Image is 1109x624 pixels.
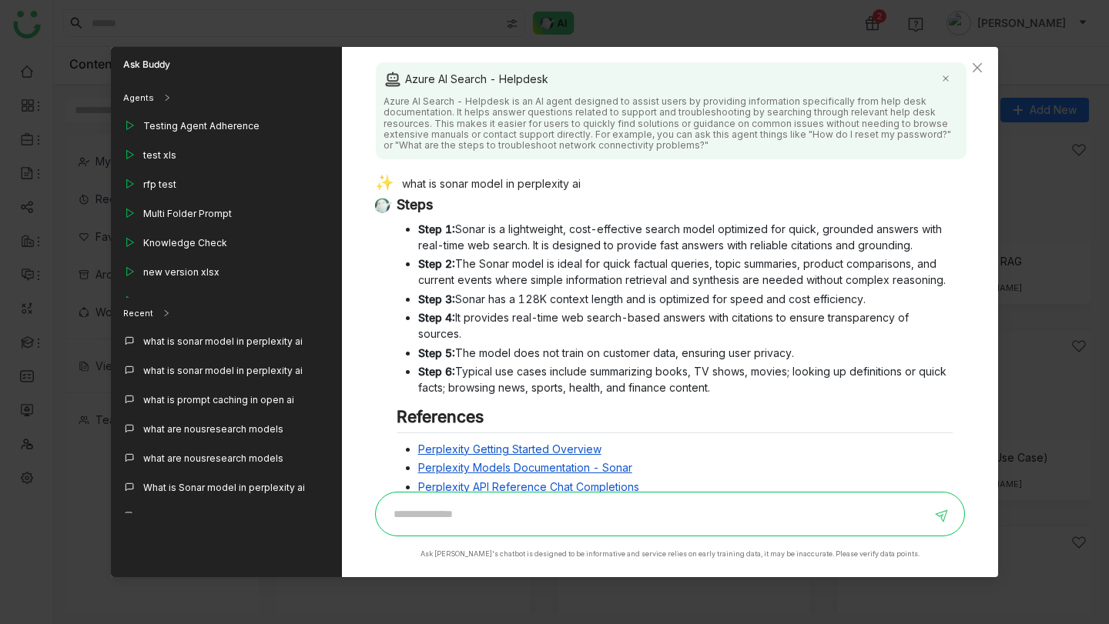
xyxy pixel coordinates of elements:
[143,422,283,436] div: what are nousresearch models
[418,309,953,342] li: It provides real-time web search-based answers with citations to ensure transparency of sources.
[123,148,136,161] img: play_outline.svg
[384,96,959,152] div: Azure AI Search - Helpdesk is an AI agent designed to assist users by providing information speci...
[143,481,305,495] div: What is Sonar model in perplexity ai
[143,148,176,162] div: test xls
[143,364,303,378] div: what is sonar model in perplexity ai
[418,257,455,270] strong: Step 2:
[418,311,455,324] strong: Step 4:
[143,335,303,349] div: what is sonar model in perplexity ai
[418,255,953,288] li: The Sonar model is ideal for quick factual queries, topic summaries, product comparisons, and cur...
[418,363,953,395] li: Typical use cases include summarizing books, TV shows, movies; looking up definitions or quick fa...
[143,207,232,221] div: Multi Folder Prompt
[123,119,136,132] img: play_outline.svg
[418,222,455,235] strong: Step 1:
[123,307,153,320] div: Recent
[123,452,136,464] img: callout.svg
[123,510,134,521] img: callout.svg
[418,346,455,359] strong: Step 5:
[418,221,953,253] li: Sonar is a lightweight, cost-effective search model optimized for quick, grounded answers with re...
[143,393,294,407] div: what is prompt caching in open ai
[397,196,953,213] h3: Steps
[384,70,959,88] div: Azure AI Search - Helpdesk
[123,236,136,249] img: play_outline.svg
[143,295,216,309] div: Customers Only
[375,175,953,196] div: what is sonar model in perplexity ai
[143,178,176,192] div: rfp test
[420,549,920,559] div: Ask [PERSON_NAME]'s chatbot is designed to be informative and service relies on early training da...
[123,265,136,278] img: play_outline.svg
[418,291,953,307] li: Sonar has a 128K context length and is optimized for speed and cost efficiency.
[111,47,342,82] div: Ask Buddy
[957,47,998,88] button: Close
[142,510,330,538] div: what are text generation models and prompt caching in openai
[418,365,455,378] strong: Step 6:
[111,298,342,329] div: Recent
[384,70,402,88] img: agent.svg
[123,481,136,493] img: callout.svg
[123,364,136,376] img: callout.svg
[143,265,219,279] div: new version xlsx
[123,92,154,105] div: Agents
[418,442,601,455] a: Perplexity Getting Started Overview
[397,407,953,433] h2: References
[123,393,136,405] img: callout.svg
[123,178,136,190] img: play_outline.svg
[418,292,455,305] strong: Step 3:
[418,461,632,474] a: Perplexity Models Documentation - Sonar
[418,480,639,493] a: Perplexity API Reference Chat Completions
[123,207,136,219] img: play_outline.svg
[418,345,953,361] li: The model does not train on customer data, ensuring user privacy.
[143,236,227,250] div: Knowledge Check
[123,422,136,435] img: callout.svg
[111,82,342,113] div: Agents
[143,119,260,133] div: Testing Agent Adherence
[123,295,136,307] img: play_outline.svg
[123,335,136,347] img: callout.svg
[143,452,283,465] div: what are nousresearch models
